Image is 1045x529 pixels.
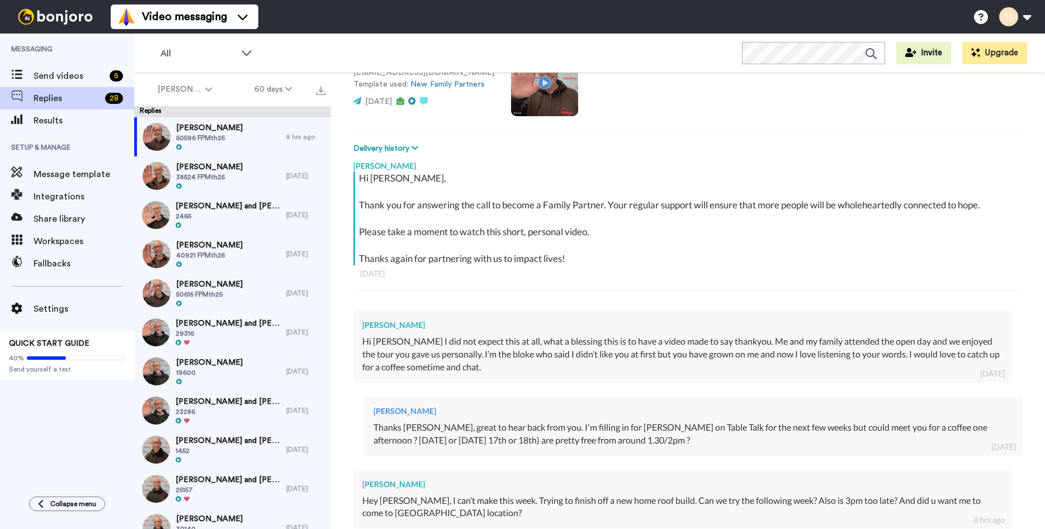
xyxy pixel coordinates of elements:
[176,396,281,407] span: [PERSON_NAME] and [PERSON_NAME]
[29,497,105,511] button: Collapse menu
[105,93,123,104] div: 28
[176,134,243,142] span: 50596 FPMth25
[34,235,134,248] span: Workspaces
[134,156,331,196] a: [PERSON_NAME]38524 FPMth25[DATE]
[286,132,325,141] div: 8 hrs ago
[316,86,325,95] img: export.svg
[176,407,281,416] span: 23286
[143,279,171,307] img: 8ea457a1-920c-47dd-8437-1f84323572aa-thumb.jpg
[134,313,331,352] a: [PERSON_NAME] and [PERSON_NAME]29316[DATE]
[134,430,331,469] a: [PERSON_NAME] and [PERSON_NAME]1452[DATE]
[286,211,325,220] div: [DATE]
[176,368,243,377] span: 19600
[143,123,171,151] img: 5cf3c04a-a0c8-49ca-a6d0-13430f245b70-thumb.jpg
[9,365,125,374] span: Send yourself a test
[896,42,951,64] button: Invite
[286,250,325,259] div: [DATE]
[117,8,135,26] img: vm-color.svg
[143,162,171,190] img: 00fd8702-70f1-4904-90a2-4de5f43caa2d-thumb.jpg
[34,190,134,203] span: Integrations
[286,328,325,337] div: [DATE]
[34,212,134,226] span: Share library
[142,436,170,464] img: 67eaaa03-8391-4300-a044-b53d70590310-thumb.jpg
[359,171,1020,265] div: Hi [PERSON_NAME], Thank you for answering the call to become a Family Partner. Your regular suppo...
[143,240,171,268] img: cad97315-8612-4700-a57c-6ed582392ec9-thumb.jpg
[176,329,281,338] span: 29316
[286,171,325,180] div: [DATE]
[176,357,243,368] span: [PERSON_NAME]
[176,122,243,134] span: [PERSON_NAME]
[134,106,331,117] div: Replies
[34,69,105,83] span: Send videos
[142,397,170,425] img: 6fea4af1-0799-4bfc-9325-7444e934ab2b-thumb.jpg
[134,274,331,313] a: [PERSON_NAME]50615 FPMth25[DATE]
[991,441,1016,452] div: [DATE]
[176,201,281,212] span: [PERSON_NAME] and [PERSON_NAME]
[134,352,331,391] a: [PERSON_NAME]19600[DATE]
[176,279,243,290] span: [PERSON_NAME]
[353,142,422,155] button: Delivery history
[980,368,1005,379] div: [DATE]
[362,479,1003,490] div: [PERSON_NAME]
[176,446,281,455] span: 1452
[176,173,243,182] span: 38524 FPMth25
[176,318,281,329] span: [PERSON_NAME] and [PERSON_NAME]
[176,485,281,494] span: 25157
[176,251,243,260] span: 40921 FPMth25
[362,494,1003,520] div: Hey [PERSON_NAME], I can’t make this week. Trying to finish off a new home roof build. Can we try...
[176,240,243,251] span: [PERSON_NAME]
[286,289,325,298] div: [DATE]
[134,117,331,156] a: [PERSON_NAME]50596 FPMth258 hrs ago
[176,474,281,485] span: [PERSON_NAME] and [PERSON_NAME]
[136,79,233,99] button: [PERSON_NAME]
[176,435,281,446] span: [PERSON_NAME] and [PERSON_NAME]
[286,367,325,376] div: [DATE]
[110,70,123,82] div: 5
[410,80,485,88] a: New Family Partners
[34,302,134,316] span: Settings
[134,235,331,274] a: [PERSON_NAME]40921 FPMth25[DATE]
[353,67,494,90] p: [EMAIL_ADDRESS][DOMAIN_NAME] Template used:
[176,161,243,173] span: [PERSON_NAME]
[34,257,134,270] span: Fallbacks
[360,268,1016,279] div: [DATE]
[142,318,170,346] img: fcb26f74-b81b-4c98-baca-5e6747a3f069-thumb.jpg
[134,469,331,508] a: [PERSON_NAME] and [PERSON_NAME]25157[DATE]
[176,212,281,221] span: 2465
[313,81,329,98] button: Export all results that match these filters now.
[9,354,24,363] span: 40%
[962,42,1027,64] button: Upgrade
[34,92,101,105] span: Replies
[176,513,243,525] span: [PERSON_NAME]
[160,47,235,60] span: All
[134,196,331,235] a: [PERSON_NAME] and [PERSON_NAME]2465[DATE]
[13,9,97,25] img: bj-logo-header-white.svg
[142,475,170,503] img: 014c5695-5418-4ecc-a43e-9dffb7c47511-thumb.jpg
[373,406,1014,417] div: [PERSON_NAME]
[142,201,170,229] img: afef39e1-91c1-402c-b32a-8930c1ebfacc-thumb.jpg
[134,391,331,430] a: [PERSON_NAME] and [PERSON_NAME]23286[DATE]
[34,114,134,127] span: Results
[158,84,203,95] span: [PERSON_NAME]
[50,499,96,508] span: Collapse menu
[142,9,227,25] span: Video messaging
[233,79,313,99] button: 60 days
[373,421,1014,447] div: Thanks [PERSON_NAME], great to hear back from you. I'm filling in for [PERSON_NAME] on Table Talk...
[365,98,392,106] span: [DATE]
[362,320,1003,331] div: [PERSON_NAME]
[176,290,243,299] span: 50615 FPMth25
[143,358,171,385] img: 640a1cbc-31f4-4891-ba67-83b1976c4b32-thumb.jpg
[286,406,325,415] div: [DATE]
[353,155,1023,171] div: [PERSON_NAME]
[286,484,325,493] div: [DATE]
[9,340,89,347] span: QUICK START GUIDE
[973,514,1005,526] div: 8 hrs ago
[286,445,325,454] div: [DATE]
[362,335,1003,374] div: Hi [PERSON_NAME] I did not expect this at all, what a blessing this is to have a video made to sa...
[34,168,134,181] span: Message template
